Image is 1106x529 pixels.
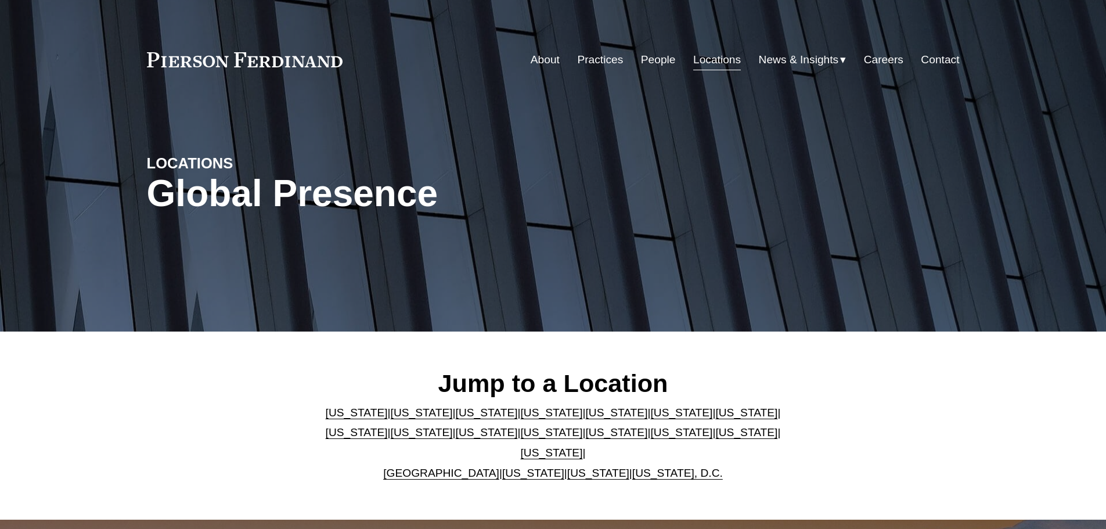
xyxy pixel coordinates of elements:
a: [US_STATE] [567,467,629,479]
a: [GEOGRAPHIC_DATA] [383,467,499,479]
a: [US_STATE] [715,426,777,438]
a: [US_STATE] [521,406,583,419]
a: folder dropdown [759,49,846,71]
a: [US_STATE] [326,406,388,419]
a: [US_STATE] [650,406,712,419]
a: [US_STATE] [391,406,453,419]
a: [US_STATE] [391,426,453,438]
a: [US_STATE] [521,426,583,438]
a: [US_STATE] [456,406,518,419]
a: [US_STATE] [502,467,564,479]
h1: Global Presence [147,172,689,215]
a: [US_STATE] [585,426,647,438]
a: Careers [864,49,903,71]
h4: LOCATIONS [147,154,350,172]
a: [US_STATE] [456,426,518,438]
a: [US_STATE], D.C. [632,467,723,479]
a: Locations [693,49,741,71]
a: [US_STATE] [715,406,777,419]
a: About [531,49,560,71]
a: Practices [577,49,623,71]
a: People [641,49,676,71]
span: News & Insights [759,50,839,70]
a: Contact [921,49,959,71]
a: [US_STATE] [585,406,647,419]
a: [US_STATE] [326,426,388,438]
a: [US_STATE] [650,426,712,438]
p: | | | | | | | | | | | | | | | | | | [316,403,790,483]
a: [US_STATE] [521,447,583,459]
h2: Jump to a Location [316,368,790,398]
